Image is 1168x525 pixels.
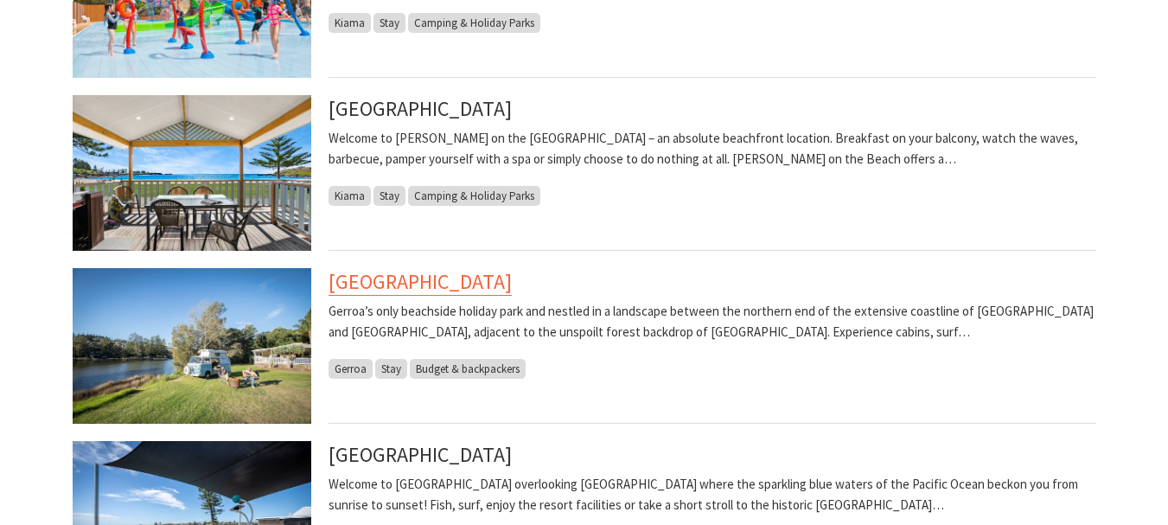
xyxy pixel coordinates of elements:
p: Gerroa’s only beachside holiday park and nestled in a landscape between the northern end of the e... [329,301,1096,343]
p: Welcome to [GEOGRAPHIC_DATA] overlooking [GEOGRAPHIC_DATA] where the sparkling blue waters of the... [329,474,1096,515]
a: [GEOGRAPHIC_DATA] [329,268,512,296]
a: [GEOGRAPHIC_DATA] [329,95,512,122]
span: Stay [373,13,405,33]
span: Camping & Holiday Parks [408,13,540,33]
p: Welcome to [PERSON_NAME] on the [GEOGRAPHIC_DATA] – an absolute beachfront location. Breakfast on... [329,128,1096,170]
span: Gerroa [329,359,373,379]
img: Kendalls on the Beach Holiday Park [73,95,311,251]
img: Combi Van, Camping, Caravanning, Sites along Crooked River at Seven Mile Beach Holiday Park [73,268,311,424]
span: Stay [373,186,405,206]
span: Stay [375,359,407,379]
span: Budget & backpackers [410,359,526,379]
span: Camping & Holiday Parks [408,186,540,206]
span: Kiama [329,13,371,33]
a: [GEOGRAPHIC_DATA] [329,441,512,468]
span: Kiama [329,186,371,206]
